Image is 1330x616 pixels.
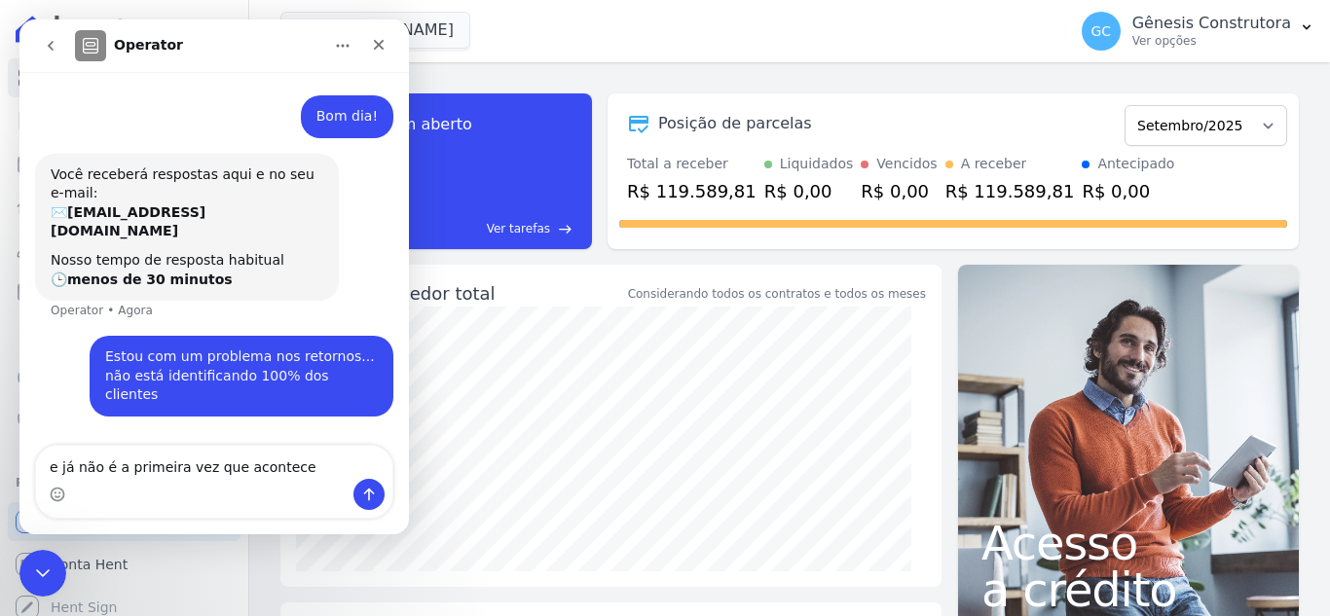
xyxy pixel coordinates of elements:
div: Posição de parcelas [658,112,812,135]
iframe: Intercom live chat [19,550,66,597]
button: Enviar uma mensagem [334,459,365,490]
div: R$ 0,00 [861,178,937,204]
div: Operator • Agora [31,285,133,297]
div: Gênesis diz… [16,316,374,420]
a: Ver tarefas east [352,220,573,237]
div: R$ 119.589,81 [945,178,1075,204]
a: Transferências [8,315,240,354]
span: east [558,222,573,236]
textarea: Envie uma mensagem... [17,426,373,459]
a: Visão Geral [8,58,240,97]
b: [EMAIL_ADDRESS][DOMAIN_NAME] [31,185,186,220]
button: GC Gênesis Construtora Ver opções [1066,4,1330,58]
a: Negativação [8,401,240,440]
p: Gênesis Construtora [1132,14,1291,33]
button: Selecionador de Emoji [30,467,46,483]
div: Você receberá respostas aqui e no seu e-mail:✉️[EMAIL_ADDRESS][DOMAIN_NAME]Nosso tempo de respost... [16,134,319,282]
a: Lotes [8,187,240,226]
div: Estou com um problema nos retornos... não está identificando 100% dos clientes [70,316,374,397]
span: a crédito [981,566,1275,613]
a: Clientes [8,230,240,269]
div: Liquidados [780,154,854,174]
div: Você receberá respostas aqui e no seu e-mail: ✉️ [31,146,304,222]
iframe: Intercom live chat [19,19,409,534]
span: Acesso [981,520,1275,566]
div: Antecipado [1097,154,1174,174]
div: R$ 0,00 [1082,178,1174,204]
div: R$ 0,00 [764,178,854,204]
div: Saldo devedor total [323,280,624,307]
div: R$ 119.589,81 [627,178,757,204]
a: Parcelas [8,144,240,183]
a: Minha Carteira [8,272,240,311]
div: Vencidos [876,154,937,174]
span: GC [1090,24,1111,38]
div: Plataformas [16,471,233,494]
a: Contratos [8,101,240,140]
div: Nosso tempo de resposta habitual 🕒 [31,232,304,270]
b: menos de 30 minutos [48,252,213,268]
div: Bom dia! [281,76,374,119]
a: Crédito [8,358,240,397]
p: Ver opções [1132,33,1291,49]
div: Bom dia! [297,88,358,107]
button: [PERSON_NAME] [280,12,470,49]
div: A receber [961,154,1027,174]
a: Conta Hent [8,545,240,584]
a: Recebíveis [8,502,240,541]
span: Ver tarefas [487,220,550,237]
div: Total a receber [627,154,757,174]
span: Conta Hent [51,555,128,574]
div: Operator diz… [16,134,374,317]
div: Considerando todos os contratos e todos os meses [628,285,926,303]
div: Estou com um problema nos retornos... não está identificando 100% dos clientes [86,328,358,385]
